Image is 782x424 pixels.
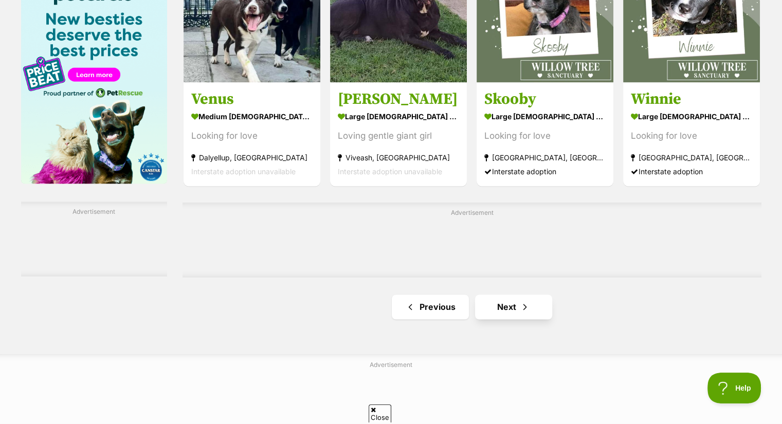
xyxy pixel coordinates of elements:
h3: Winnie [631,89,752,109]
a: Next page [475,294,552,319]
a: Winnie large [DEMOGRAPHIC_DATA] Dog Looking for love [GEOGRAPHIC_DATA], [GEOGRAPHIC_DATA] Interst... [623,82,760,186]
strong: Viveash, [GEOGRAPHIC_DATA] [338,151,459,164]
div: Interstate adoption [484,164,606,178]
a: Previous page [392,294,469,319]
div: Advertisement [183,202,761,278]
div: Advertisement [21,201,168,276]
a: Skooby large [DEMOGRAPHIC_DATA] Dog Looking for love [GEOGRAPHIC_DATA], [GEOGRAPHIC_DATA] Interst... [477,82,613,186]
strong: large [DEMOGRAPHIC_DATA] Dog [484,109,606,124]
strong: large [DEMOGRAPHIC_DATA] Dog [631,109,752,124]
strong: [GEOGRAPHIC_DATA], [GEOGRAPHIC_DATA] [631,151,752,164]
h3: Venus [191,89,313,109]
iframe: Help Scout Beacon - Open [707,373,761,403]
strong: Dalyellup, [GEOGRAPHIC_DATA] [191,151,313,164]
nav: Pagination [183,294,761,319]
div: Interstate adoption [631,164,752,178]
span: Interstate adoption unavailable [338,167,442,176]
strong: large [DEMOGRAPHIC_DATA] Dog [338,109,459,124]
span: Close [369,404,391,422]
h3: Skooby [484,89,606,109]
a: [PERSON_NAME] large [DEMOGRAPHIC_DATA] Dog Loving gentle giant girl Viveash, [GEOGRAPHIC_DATA] In... [330,82,467,186]
strong: medium [DEMOGRAPHIC_DATA] Dog [191,109,313,124]
div: Looking for love [191,129,313,143]
div: Looking for love [631,129,752,143]
div: Looking for love [484,129,606,143]
span: Interstate adoption unavailable [191,167,296,176]
div: Loving gentle giant girl [338,129,459,143]
a: Venus medium [DEMOGRAPHIC_DATA] Dog Looking for love Dalyellup, [GEOGRAPHIC_DATA] Interstate adop... [184,82,320,186]
strong: [GEOGRAPHIC_DATA], [GEOGRAPHIC_DATA] [484,151,606,164]
h3: [PERSON_NAME] [338,89,459,109]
